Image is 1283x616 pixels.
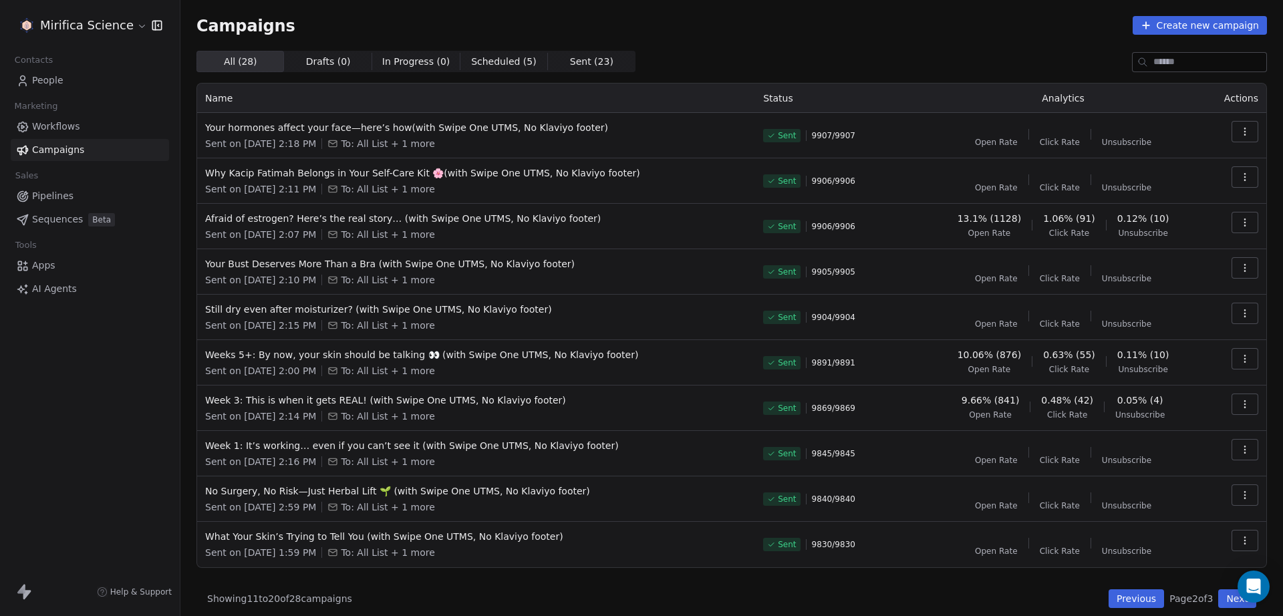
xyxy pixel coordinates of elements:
[1117,394,1163,407] span: 0.05% (4)
[205,137,316,150] span: Sent on [DATE] 2:18 PM
[812,403,855,414] span: 9869 / 9869
[32,73,63,88] span: People
[11,139,169,161] a: Campaigns
[40,17,134,34] span: Mirifica Science
[975,137,1018,148] span: Open Rate
[778,312,796,323] span: Sent
[1047,410,1087,420] span: Click Rate
[11,185,169,207] a: Pipelines
[975,455,1018,466] span: Open Rate
[9,235,42,255] span: Tools
[341,546,434,559] span: To: All List + 1 more
[1102,319,1151,329] span: Unsubscribe
[205,364,316,377] span: Sent on [DATE] 2:00 PM
[205,212,747,225] span: Afraid of estrogen? Here’s the real story… (with Swipe One UTMS, No Klaviyo footer)
[97,587,172,597] a: Help & Support
[1049,364,1089,375] span: Click Rate
[1102,273,1151,284] span: Unsubscribe
[32,189,74,203] span: Pipelines
[778,221,796,232] span: Sent
[341,273,434,287] span: To: All List + 1 more
[778,130,796,141] span: Sent
[32,143,84,157] span: Campaigns
[11,255,169,277] a: Apps
[958,348,1021,361] span: 10.06% (876)
[778,403,796,414] span: Sent
[1043,348,1095,361] span: 0.63% (55)
[341,137,434,150] span: To: All List + 1 more
[16,14,142,37] button: Mirifica Science
[812,176,855,186] span: 9906 / 9906
[968,228,1011,239] span: Open Rate
[812,221,855,232] span: 9906 / 9906
[1040,182,1080,193] span: Click Rate
[958,212,1021,225] span: 13.1% (1128)
[975,273,1018,284] span: Open Rate
[778,267,796,277] span: Sent
[32,259,55,273] span: Apps
[11,116,169,138] a: Workflows
[778,176,796,186] span: Sent
[1118,364,1167,375] span: Unsubscribe
[812,494,855,504] span: 9840 / 9840
[1118,228,1167,239] span: Unsubscribe
[1102,455,1151,466] span: Unsubscribe
[812,357,855,368] span: 9891 / 9891
[1041,394,1093,407] span: 0.48% (42)
[1040,319,1080,329] span: Click Rate
[1102,182,1151,193] span: Unsubscribe
[205,439,747,452] span: Week 1: It’s working… even if you can’t see it (with Swipe One UTMS, No Klaviyo footer)
[1040,546,1080,557] span: Click Rate
[205,182,316,196] span: Sent on [DATE] 2:11 PM
[382,55,450,69] span: In Progress ( 0 )
[812,267,855,277] span: 9905 / 9905
[205,273,316,287] span: Sent on [DATE] 2:10 PM
[341,228,434,241] span: To: All List + 1 more
[1109,589,1164,608] button: Previous
[19,17,35,33] img: MIRIFICA%20science_logo_icon-big.png
[1040,137,1080,148] span: Click Rate
[1115,410,1165,420] span: Unsubscribe
[205,394,747,407] span: Week 3: This is when it gets REAL! (with Swipe One UTMS, No Klaviyo footer)
[205,257,747,271] span: Your Bust Deserves More Than a Bra (with Swipe One UTMS, No Klaviyo footer)
[341,410,434,423] span: To: All List + 1 more
[975,546,1018,557] span: Open Rate
[205,484,747,498] span: No Surgery, No Risk—Just Herbal Lift 🌱 (with Swipe One UTMS, No Klaviyo footer)
[205,228,316,241] span: Sent on [DATE] 2:07 PM
[9,166,44,186] span: Sales
[9,50,59,70] span: Contacts
[969,410,1012,420] span: Open Rate
[32,212,83,226] span: Sequences
[922,84,1204,113] th: Analytics
[1117,212,1169,225] span: 0.12% (10)
[755,84,922,113] th: Status
[1043,212,1095,225] span: 1.06% (91)
[1169,592,1213,605] span: Page 2 of 3
[812,130,855,141] span: 9907 / 9907
[1049,228,1089,239] span: Click Rate
[1102,500,1151,511] span: Unsubscribe
[778,357,796,368] span: Sent
[1238,571,1270,603] div: Open Intercom Messenger
[196,16,295,35] span: Campaigns
[778,448,796,459] span: Sent
[205,530,747,543] span: What Your Skin’s Trying to Tell You (with Swipe One UTMS, No Klaviyo footer)
[1102,546,1151,557] span: Unsubscribe
[205,303,747,316] span: Still dry even after moisturizer? (with Swipe One UTMS, No Klaviyo footer)
[341,455,434,468] span: To: All List + 1 more
[975,182,1018,193] span: Open Rate
[570,55,613,69] span: Sent ( 23 )
[1117,348,1169,361] span: 0.11% (10)
[975,500,1018,511] span: Open Rate
[812,448,855,459] span: 9845 / 9845
[205,546,316,559] span: Sent on [DATE] 1:59 PM
[341,500,434,514] span: To: All List + 1 more
[341,364,434,377] span: To: All List + 1 more
[32,120,80,134] span: Workflows
[9,96,63,116] span: Marketing
[207,592,352,605] span: Showing 11 to 20 of 28 campaigns
[110,587,172,597] span: Help & Support
[1204,84,1266,113] th: Actions
[778,539,796,550] span: Sent
[1040,273,1080,284] span: Click Rate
